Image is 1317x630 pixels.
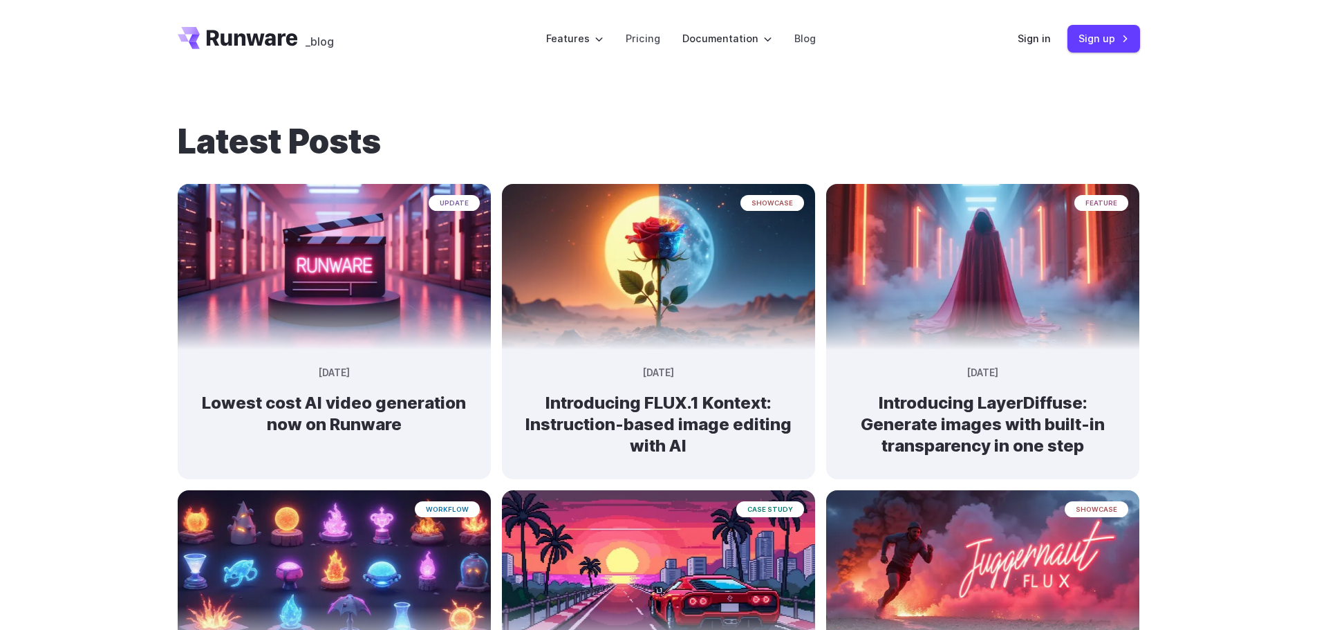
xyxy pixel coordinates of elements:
[682,30,772,46] label: Documentation
[319,366,350,381] time: [DATE]
[524,392,793,457] h2: Introducing FLUX.1 Kontext: Instruction-based image editing with AI
[178,339,491,458] a: Neon-lit movie clapperboard with the word 'RUNWARE' in a futuristic server room update [DATE] Low...
[1067,25,1140,52] a: Sign up
[736,501,804,517] span: case study
[626,30,660,46] a: Pricing
[826,184,1139,350] img: A cloaked figure made entirely of bending light and heat distortion, slightly warping the scene b...
[848,392,1117,457] h2: Introducing LayerDiffuse: Generate images with built-in transparency in one step
[643,366,674,381] time: [DATE]
[1018,30,1051,46] a: Sign in
[502,184,815,350] img: Surreal rose in a desert landscape, split between day and night with the sun and moon aligned beh...
[740,195,804,211] span: showcase
[546,30,604,46] label: Features
[306,27,334,49] a: _blog
[1065,501,1128,517] span: showcase
[306,36,334,47] span: _blog
[415,501,480,517] span: workflow
[826,339,1139,479] a: A cloaked figure made entirely of bending light and heat distortion, slightly warping the scene b...
[178,122,1140,162] h1: Latest Posts
[794,30,816,46] a: Blog
[1074,195,1128,211] span: feature
[502,339,815,479] a: Surreal rose in a desert landscape, split between day and night with the sun and moon aligned beh...
[429,195,480,211] span: update
[200,392,469,435] h2: Lowest cost AI video generation now on Runware
[178,27,298,49] a: Go to /
[178,184,491,350] img: Neon-lit movie clapperboard with the word 'RUNWARE' in a futuristic server room
[967,366,998,381] time: [DATE]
